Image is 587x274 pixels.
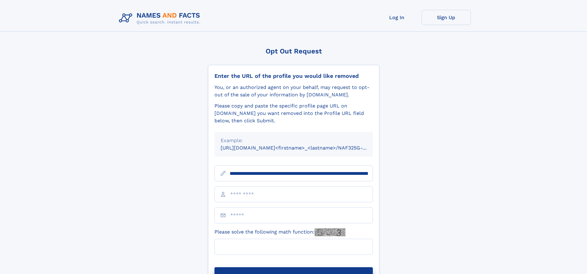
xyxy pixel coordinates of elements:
[214,73,373,79] div: Enter the URL of the profile you would like removed
[372,10,422,25] a: Log In
[214,228,345,236] label: Please solve the following math function:
[208,47,379,55] div: Opt Out Request
[221,137,367,144] div: Example:
[214,102,373,124] div: Please copy and paste the specific profile page URL on [DOMAIN_NAME] you want removed into the Pr...
[221,145,385,151] small: [URL][DOMAIN_NAME]<firstname>_<lastname>/NAF325G-xxxxxxxx
[116,10,205,27] img: Logo Names and Facts
[214,84,373,99] div: You, or an authorized agent on your behalf, may request to opt-out of the sale of your informatio...
[422,10,471,25] a: Sign Up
